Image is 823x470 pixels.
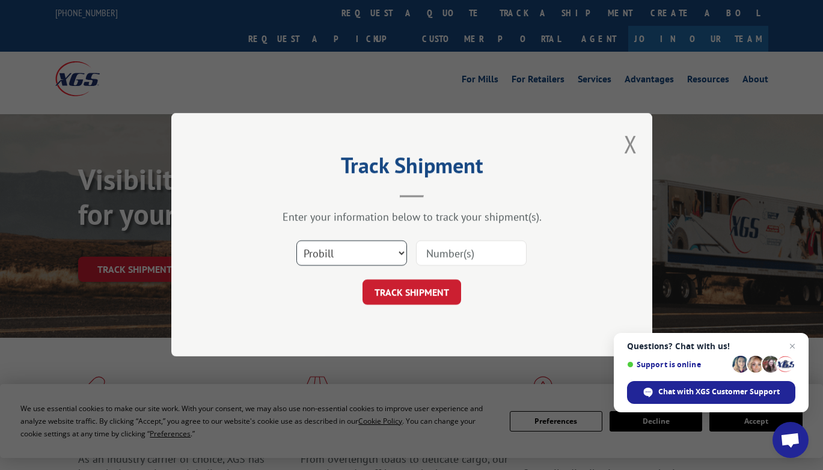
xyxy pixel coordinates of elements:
button: TRACK SHIPMENT [363,280,461,305]
div: Open chat [773,422,809,458]
span: Chat with XGS Customer Support [658,386,780,397]
input: Number(s) [416,241,527,266]
span: Close chat [785,339,800,353]
button: Close modal [624,128,637,160]
div: Chat with XGS Customer Support [627,381,795,404]
span: Support is online [627,360,728,369]
span: Questions? Chat with us! [627,341,795,351]
div: Enter your information below to track your shipment(s). [231,210,592,224]
h2: Track Shipment [231,157,592,180]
